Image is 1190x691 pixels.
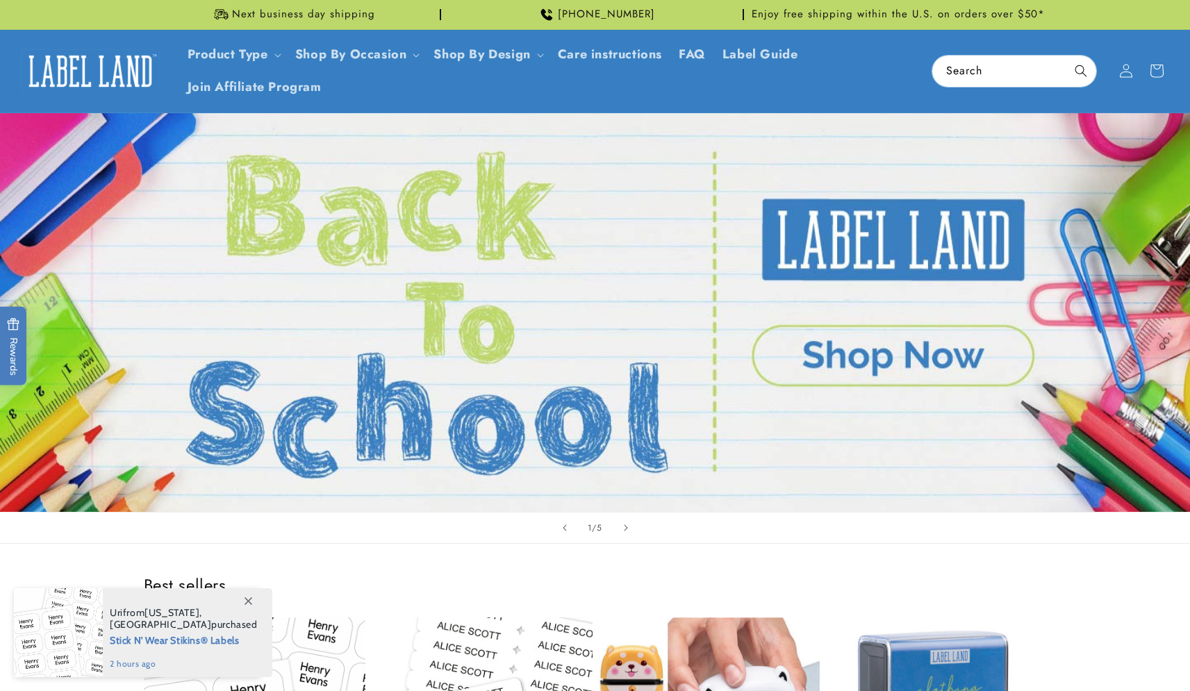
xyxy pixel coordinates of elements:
span: Label Guide [722,47,798,63]
a: Product Type [188,45,268,63]
img: Label Land [21,49,160,92]
button: Search [1066,56,1096,86]
span: 5 [597,521,602,535]
span: [US_STATE] [144,606,199,619]
summary: Product Type [179,38,287,71]
a: Shop By Design [433,45,530,63]
span: Rewards [7,317,20,375]
button: Previous slide [549,513,580,543]
span: [GEOGRAPHIC_DATA] [110,618,211,631]
span: Join Affiliate Program [188,79,322,95]
a: FAQ [670,38,714,71]
span: Next business day shipping [232,8,375,22]
button: Next slide [611,513,641,543]
a: Care instructions [549,38,670,71]
a: Join Affiliate Program [179,71,330,103]
span: Uri [110,606,123,619]
summary: Shop By Occasion [287,38,426,71]
a: Label Land [16,44,165,98]
span: / [592,521,597,535]
span: FAQ [679,47,706,63]
span: Care instructions [558,47,662,63]
a: Label Guide [714,38,807,71]
span: Enjoy free shipping within the U.S. on orders over $50* [752,8,1045,22]
span: [PHONE_NUMBER] [558,8,655,22]
span: from , purchased [110,607,258,631]
span: 1 [588,521,592,535]
span: Shop By Occasion [295,47,407,63]
summary: Shop By Design [425,38,549,71]
h2: Best sellers [144,574,1047,596]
